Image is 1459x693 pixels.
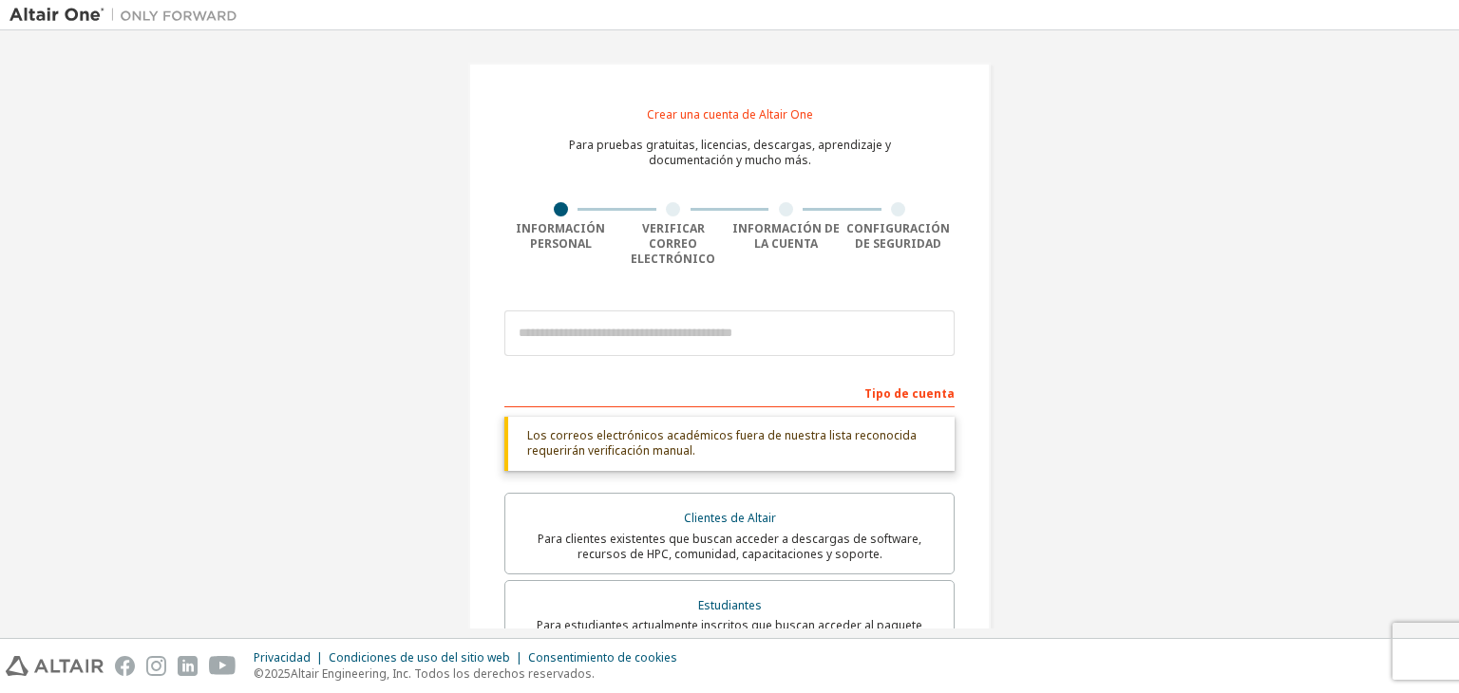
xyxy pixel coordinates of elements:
font: Altair Engineering, Inc. Todos los derechos reservados. [291,665,595,682]
font: Los correos electrónicos académicos fuera de nuestra lista reconocida requerirán verificación man... [527,427,917,459]
font: Configuración de seguridad [846,220,950,252]
img: linkedin.svg [178,656,198,676]
img: altair_logo.svg [6,656,104,676]
img: instagram.svg [146,656,166,676]
font: documentación y mucho más. [649,152,811,168]
img: Altair Uno [9,6,247,25]
font: Privacidad [254,649,311,665]
font: Para clientes existentes que buscan acceder a descargas de software, recursos de HPC, comunidad, ... [538,531,921,562]
font: Condiciones de uso del sitio web [329,649,510,665]
img: youtube.svg [209,656,237,676]
font: Verificar correo electrónico [631,220,715,267]
font: Para estudiantes actualmente inscritos que buscan acceder al paquete gratuito Altair Student Edit... [521,617,938,648]
font: Clientes de Altair [684,510,776,526]
font: Información personal [516,220,605,252]
font: © [254,665,264,682]
font: Estudiantes [698,597,762,613]
font: Crear una cuenta de Altair One [647,106,813,122]
font: Consentimiento de cookies [528,649,677,665]
font: Información de la cuenta [732,220,840,252]
font: Tipo de cuenta [864,385,955,402]
img: facebook.svg [115,656,135,676]
font: Para pruebas gratuitas, licencias, descargas, aprendizaje y [569,137,891,153]
font: 2025 [264,665,291,682]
